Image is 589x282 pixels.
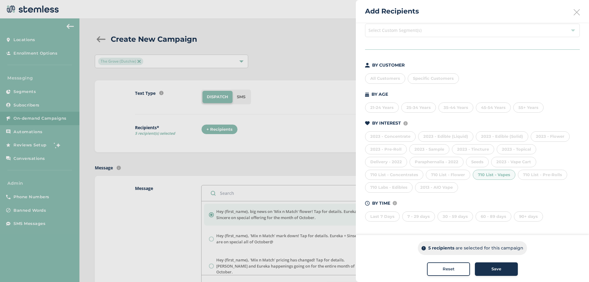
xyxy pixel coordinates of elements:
div: All Customers [365,73,405,84]
p: BY CUSTOMER [372,62,405,68]
div: 2023 - Topical [497,144,536,155]
div: 2023 - Tincture [452,144,494,155]
div: 2023 - Concentrate [365,131,416,142]
div: Delivery - 2022 [365,157,407,167]
div: 710 Labs - Edibles [365,182,413,193]
iframe: Chat Widget [558,253,589,282]
div: 35-44 Years [438,102,473,113]
p: are selected for this campaign [456,245,523,251]
div: Paraphernalia - 2022 [410,157,464,167]
p: BY INTEREST [372,120,401,126]
p: BY AGE [371,91,388,98]
div: 21-24 Years [365,102,399,113]
p: BY TIME [372,200,390,207]
span: Specific Customers [413,76,454,81]
div: 25-34 Years [401,102,436,113]
div: 2023 - Pre-Roll [365,144,407,155]
div: 7 - 29 days [402,211,435,222]
div: 60 - 89 days [475,211,511,222]
img: icon-heart-dark-29e6356f.svg [365,121,370,126]
div: 2023 - Sample [409,144,449,155]
h2: Add Recipients [365,6,419,16]
img: icon-person-dark-ced50e5f.svg [365,63,370,68]
div: 2023 - Edible (Liquid) [418,131,473,142]
div: 2023 - Vape Cart [491,157,536,167]
div: Seeds [466,157,489,167]
div: 710 List - Pre-Rolls [518,170,567,180]
span: Reset [443,266,455,272]
div: 90+ days [514,211,543,222]
div: 710 List - Concentrates [365,170,423,180]
img: icon-time-dark-e6b1183b.svg [365,201,370,206]
span: Save [491,266,501,272]
div: 2023 - Flower [531,131,570,142]
div: Last 7 Days [365,211,400,222]
img: icon-info-dark-48f6c5f3.svg [422,246,426,250]
button: Save [475,262,518,276]
div: 710 List - Vapes [473,170,515,180]
div: 30 - 59 days [437,211,473,222]
p: 5 recipients [428,245,454,251]
div: 45-54 Years [476,102,511,113]
img: icon-info-236977d2.svg [393,201,397,205]
div: 2023 - Edible (Solid) [476,131,528,142]
img: icon-cake-93b2a7b5.svg [365,92,369,97]
div: 2013 - AIO Vape [415,182,458,193]
div: 710 List - Flower [426,170,470,180]
div: 55+ Years [513,102,544,113]
button: Reset [427,262,470,276]
img: icon-info-236977d2.svg [403,121,408,126]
